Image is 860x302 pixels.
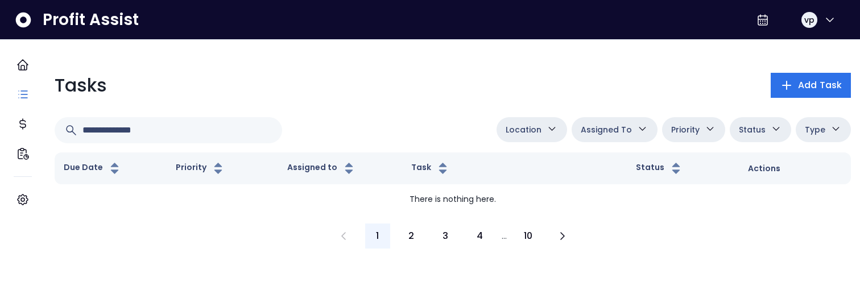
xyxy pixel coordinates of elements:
button: Assigned to [287,162,356,175]
th: Actions [739,152,851,184]
button: Due Date [64,162,122,175]
span: 1 [376,229,379,243]
span: Status [739,123,766,136]
span: Assigned To [581,123,632,136]
span: Type [805,123,825,136]
span: Profit Assist [43,10,139,30]
span: Add Task [798,78,842,92]
button: Add Task [771,73,851,98]
button: Task [411,162,450,175]
svg: Search icon [64,123,78,137]
p: Tasks [55,72,107,99]
span: 3 [443,229,448,243]
button: Go to page 10 [516,224,541,249]
button: Go to page 1 [365,224,390,249]
span: 4 [477,229,483,243]
button: Priority [176,162,225,175]
button: Go to page 2 [399,224,424,249]
button: Go to page 3 [433,224,458,249]
span: vp [804,14,814,26]
button: Next page [550,224,575,249]
span: Priority [671,123,700,136]
button: Previous page [331,224,356,249]
span: 2 [408,229,414,243]
span: Location [506,123,541,136]
button: Go to page 4 [468,224,493,249]
button: Status [636,162,683,175]
td: There is nothing here. [55,184,851,214]
span: 10 [524,229,532,243]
